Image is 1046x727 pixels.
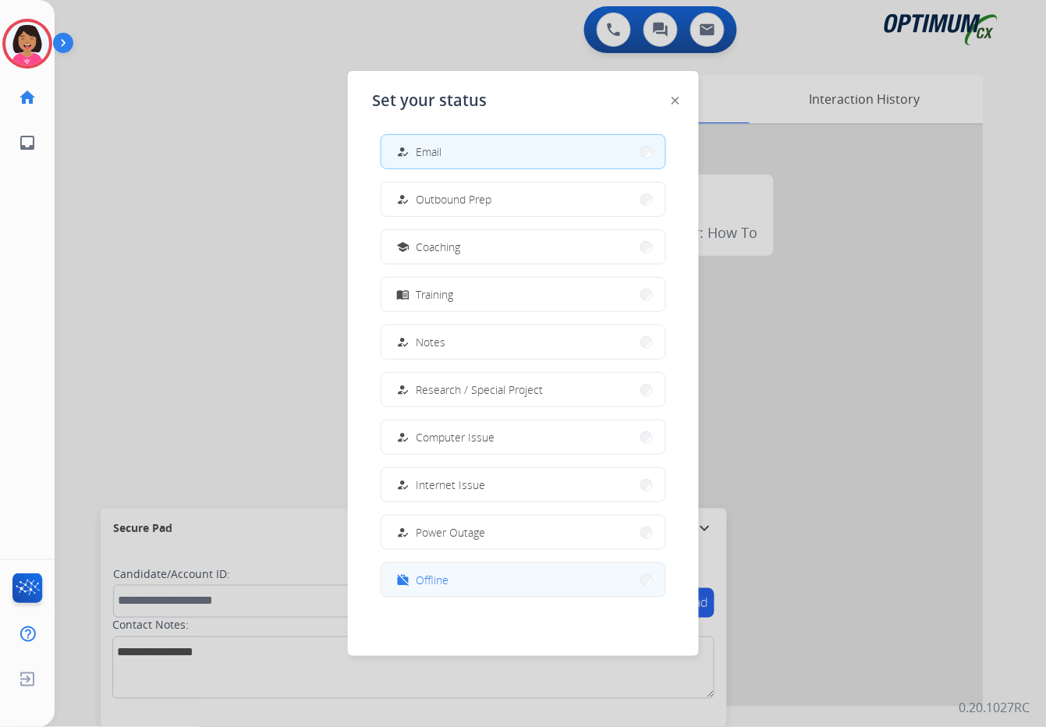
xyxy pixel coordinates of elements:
mat-icon: school [396,240,410,254]
button: Research / Special Project [381,373,665,406]
span: Training [417,286,454,303]
mat-icon: how_to_reg [396,431,410,444]
button: Notes [381,325,665,359]
button: Training [381,278,665,311]
mat-icon: how_to_reg [396,383,410,396]
button: Offline [381,563,665,597]
mat-icon: how_to_reg [396,478,410,491]
mat-icon: how_to_reg [396,145,410,158]
span: Computer Issue [417,429,495,445]
mat-icon: inbox [18,133,37,152]
mat-icon: menu_book [396,288,410,301]
p: 0.20.1027RC [959,699,1030,718]
mat-icon: home [18,88,37,107]
button: Email [381,135,665,168]
button: Coaching [381,230,665,264]
button: Internet Issue [381,468,665,502]
button: Power Outage [381,516,665,549]
span: Internet Issue [417,477,486,493]
span: Research / Special Project [417,381,544,398]
img: avatar [5,22,49,66]
span: Set your status [373,90,488,112]
span: Email [417,144,442,160]
mat-icon: work_off [396,573,410,587]
mat-icon: how_to_reg [396,335,410,349]
span: Outbound Prep [417,191,492,207]
img: close-button [672,97,679,105]
span: Notes [417,334,446,350]
span: Offline [417,572,449,588]
mat-icon: how_to_reg [396,526,410,539]
button: Computer Issue [381,420,665,454]
span: Coaching [417,239,461,255]
button: Outbound Prep [381,183,665,216]
mat-icon: how_to_reg [396,193,410,206]
span: Power Outage [417,524,486,541]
